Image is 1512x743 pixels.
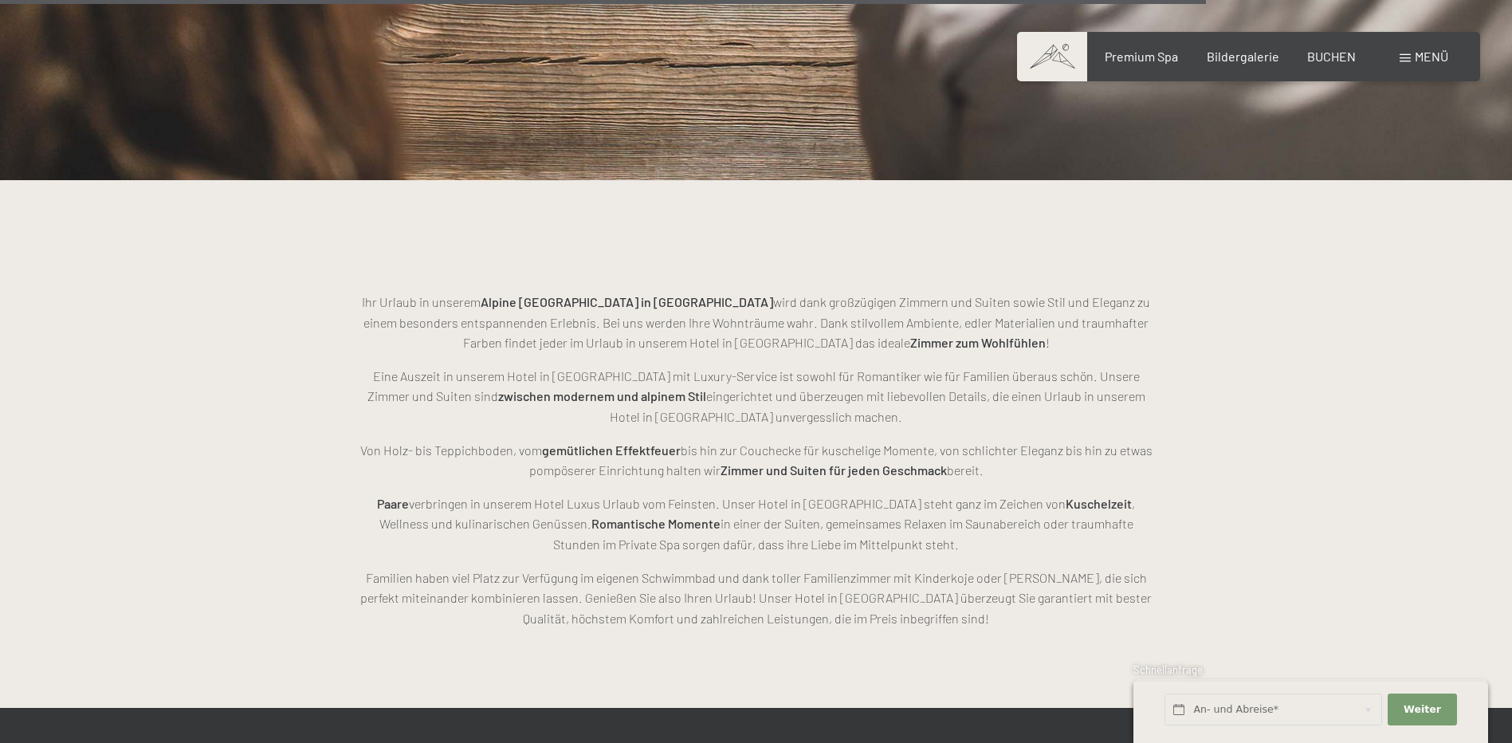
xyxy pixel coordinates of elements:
strong: gemütlichen Effektfeuer [542,442,681,458]
strong: Romantische Momente [591,516,721,531]
strong: Zimmer und Suiten für jeden Geschmack [721,462,947,478]
span: Weiter [1404,702,1441,717]
strong: Kuschelzeit [1066,496,1132,511]
span: Schnellanfrage [1133,663,1203,676]
p: verbringen in unserem Hotel Luxus Urlaub vom Feinsten. Unser Hotel in [GEOGRAPHIC_DATA] steht gan... [358,493,1155,555]
button: Weiter [1388,694,1456,726]
a: BUCHEN [1307,49,1356,64]
p: Familien haben viel Platz zur Verfügung im eigenen Schwimmbad und dank toller Familienzimmer mit ... [358,568,1155,629]
p: Von Holz- bis Teppichboden, vom bis hin zur Couchecke für kuschelige Momente, von schlichter Eleg... [358,440,1155,481]
strong: zwischen modernem und alpinem Stil [498,388,706,403]
a: Bildergalerie [1207,49,1279,64]
a: Premium Spa [1105,49,1178,64]
p: Ihr Urlaub in unserem wird dank großzügigen Zimmern und Suiten sowie Stil und Eleganz zu einem be... [358,292,1155,353]
strong: Paare [377,496,409,511]
span: Menü [1415,49,1448,64]
strong: Alpine [GEOGRAPHIC_DATA] in [GEOGRAPHIC_DATA] [481,294,773,309]
strong: Zimmer zum Wohlfühlen [910,335,1046,350]
p: Eine Auszeit in unserem Hotel in [GEOGRAPHIC_DATA] mit Luxury-Service ist sowohl für Romantiker w... [358,366,1155,427]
